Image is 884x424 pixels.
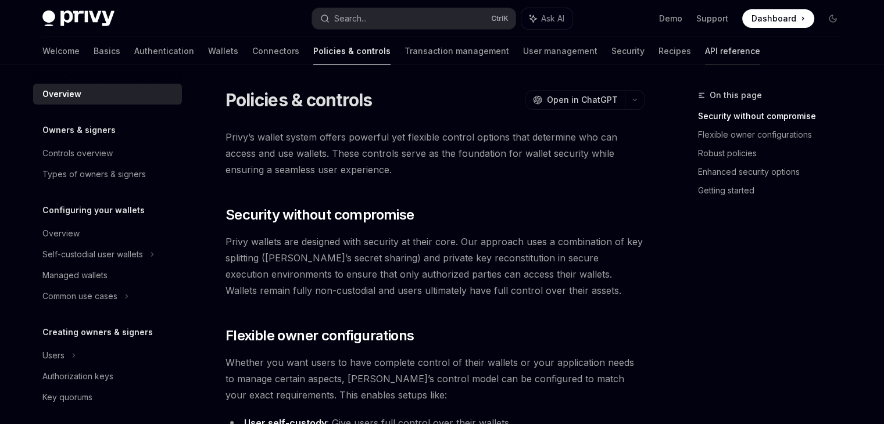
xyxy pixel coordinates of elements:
[226,354,645,403] span: Whether you want users to have complete control of their wallets or your application needs to man...
[824,9,842,28] button: Toggle dark mode
[226,129,645,178] span: Privy’s wallet system offers powerful yet flexible control options that determine who can access ...
[226,233,645,299] span: Privy wallets are designed with security at their core. Our approach uses a combination of key sp...
[42,167,146,181] div: Types of owners & signers
[42,348,65,362] div: Users
[42,87,81,101] div: Overview
[698,181,851,200] a: Getting started
[42,37,80,65] a: Welcome
[226,89,373,110] h1: Policies & controls
[742,9,814,28] a: Dashboard
[491,14,509,23] span: Ctrl K
[42,289,117,303] div: Common use cases
[252,37,299,65] a: Connectors
[42,325,153,339] h5: Creating owners & signers
[525,90,625,110] button: Open in ChatGPT
[42,390,92,404] div: Key quorums
[94,37,120,65] a: Basics
[33,84,182,105] a: Overview
[312,8,516,29] button: Search...CtrlK
[659,13,682,24] a: Demo
[42,146,113,160] div: Controls overview
[33,265,182,286] a: Managed wallets
[42,227,80,240] div: Overview
[33,164,182,185] a: Types of owners & signers
[42,369,113,383] div: Authorization keys
[705,37,760,65] a: API reference
[698,107,851,125] a: Security without compromise
[658,37,691,65] a: Recipes
[611,37,645,65] a: Security
[710,88,762,102] span: On this page
[334,12,367,26] div: Search...
[698,144,851,163] a: Robust policies
[547,94,618,106] span: Open in ChatGPT
[405,37,509,65] a: Transaction management
[226,206,414,224] span: Security without compromise
[42,268,108,282] div: Managed wallets
[33,143,182,164] a: Controls overview
[42,247,143,261] div: Self-custodial user wallets
[33,387,182,408] a: Key quorums
[523,37,597,65] a: User management
[33,223,182,244] a: Overview
[541,13,564,24] span: Ask AI
[134,37,194,65] a: Authentication
[751,13,796,24] span: Dashboard
[313,37,391,65] a: Policies & controls
[698,163,851,181] a: Enhanced security options
[33,366,182,387] a: Authorization keys
[226,326,414,345] span: Flexible owner configurations
[42,123,116,137] h5: Owners & signers
[42,10,114,27] img: dark logo
[42,203,145,217] h5: Configuring your wallets
[521,8,572,29] button: Ask AI
[208,37,238,65] a: Wallets
[698,125,851,144] a: Flexible owner configurations
[696,13,728,24] a: Support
